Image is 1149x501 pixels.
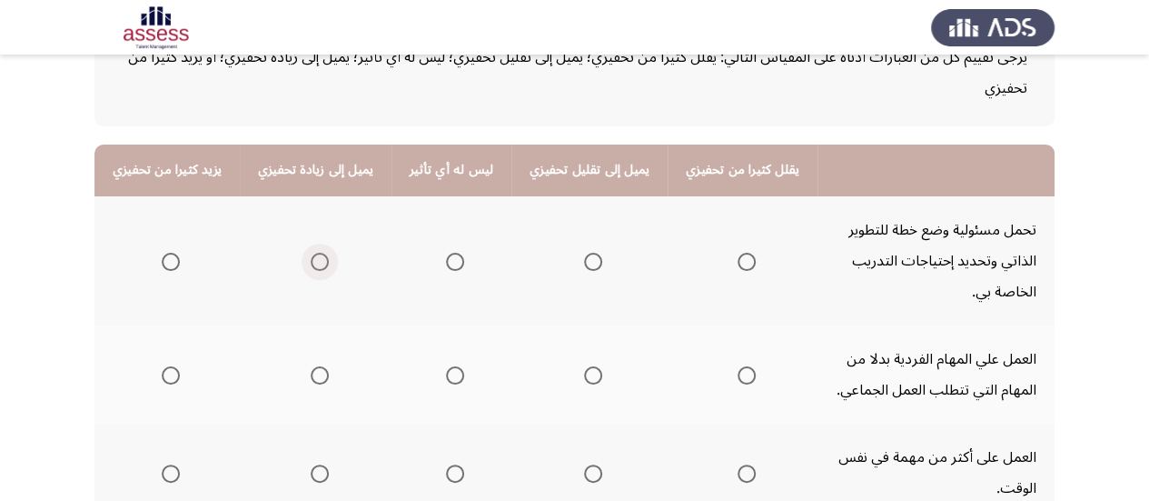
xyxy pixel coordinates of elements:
[817,196,1055,326] td: تحمل مسئولية وضع خطة للتطوير الذاتي وتحديد إحتياجات التدريب الخاصة بي.
[817,326,1055,424] td: العمل علي المهام الفردية بدلا من المهام التي تتطلب العمل الجماعي.
[439,245,464,276] mat-radio-group: Select an option
[154,245,180,276] mat-radio-group: Select an option
[122,42,1027,104] div: يرجى تقييم كل من العبارات أدناه على المقياس التالي: يقلل كثيرا من تحفيزي؛ يميل إلى تقليل تحفيزي؛ ...
[511,145,668,196] th: يميل إلى تقليل تحفيزي
[931,2,1055,53] img: Assess Talent Management logo
[668,145,817,196] th: يقلل كثيرا من تحفيزي
[439,457,464,488] mat-radio-group: Select an option
[391,145,511,196] th: ليس له أي تأثير
[730,359,756,390] mat-radio-group: Select an option
[94,2,218,53] img: Assessment logo of Motivation Assessment
[303,245,329,276] mat-radio-group: Select an option
[577,457,602,488] mat-radio-group: Select an option
[303,359,329,390] mat-radio-group: Select an option
[730,457,756,488] mat-radio-group: Select an option
[730,245,756,276] mat-radio-group: Select an option
[154,359,180,390] mat-radio-group: Select an option
[303,457,329,488] mat-radio-group: Select an option
[240,145,391,196] th: يميل إلى زيادة تحفيزي
[154,457,180,488] mat-radio-group: Select an option
[439,359,464,390] mat-radio-group: Select an option
[94,145,240,196] th: يزيد كثيرا من تحفيزي
[577,245,602,276] mat-radio-group: Select an option
[577,359,602,390] mat-radio-group: Select an option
